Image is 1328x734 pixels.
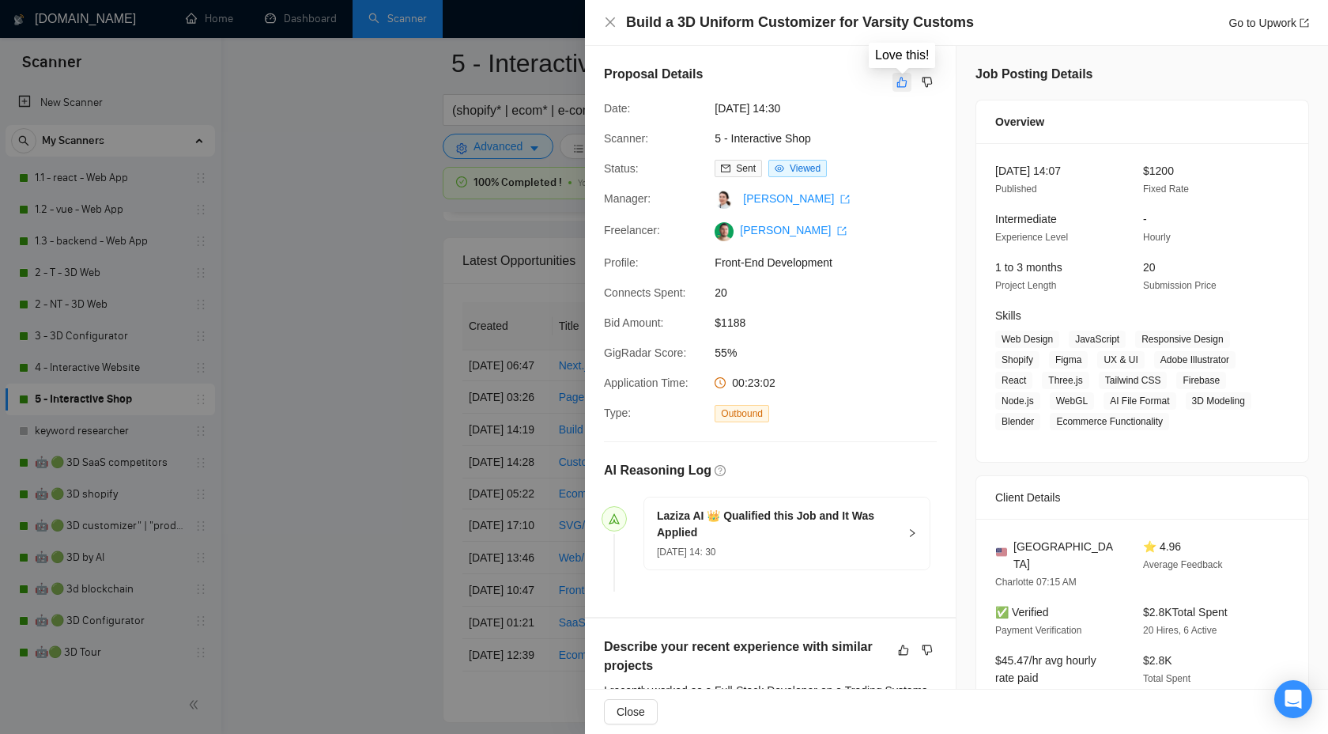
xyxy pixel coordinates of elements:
span: Three.js [1042,372,1088,389]
span: [GEOGRAPHIC_DATA] [1013,538,1118,573]
span: Sent [736,163,756,174]
span: Intermediate [995,213,1057,225]
span: Front-End Development [715,254,952,271]
h4: Build a 3D Uniform Customizer for Varsity Customs [626,13,974,32]
span: 20 [1143,261,1156,274]
span: 55% [715,344,952,361]
span: $1200 [1143,165,1174,177]
span: Tailwind CSS [1099,372,1168,389]
span: Overview [995,113,1044,131]
span: mail [721,164,730,173]
h5: Proposal Details [604,65,703,84]
span: [DATE] 14: 30 [657,547,715,558]
span: right [907,528,917,538]
div: Open Intercom Messenger [1274,680,1312,718]
span: ✅ Verified [995,606,1049,619]
h5: Laziza AI 👑 Qualified this Job and It Was Applied [657,508,898,541]
span: Ecommerce Functionality [1050,413,1169,430]
span: Published [995,183,1037,195]
span: UX & UI [1097,351,1144,369]
button: dislike [918,73,937,92]
span: dislike [922,76,933,89]
span: Fixed Rate [1143,183,1189,195]
span: Experience Level [995,232,1068,243]
span: WebGL [1050,392,1094,410]
div: Client Details [995,476,1289,519]
span: 20 Hires, 6 Active [1143,625,1217,636]
span: Application Time: [604,376,689,389]
a: [PERSON_NAME] export [743,192,850,205]
span: Date: [604,102,630,115]
span: 5 - Interactive Shop [715,130,952,147]
h5: AI Reasoning Log [604,461,711,480]
span: Shopify [995,351,1039,369]
span: Node.js [995,392,1040,410]
span: Web Design [995,331,1059,348]
span: Freelancer: [604,224,660,236]
span: 20 [715,284,952,301]
span: Manager: [604,192,651,205]
span: like [898,644,909,656]
span: AI File Format [1104,392,1175,410]
h5: Job Posting Details [975,65,1092,84]
span: export [837,226,847,236]
span: $2.8K Total Spent [1143,606,1228,619]
button: like [894,641,913,660]
span: Submission Price [1143,280,1217,291]
img: c19XE3w0epIHQgcZIWXs_O0gUmgqNeNG2BxQ6AYB2HcoNMZK8zN2VHh97rwr70JxZL [715,222,734,241]
span: send [609,513,620,524]
span: export [1300,18,1309,28]
span: $1188 [715,314,952,331]
button: like [892,73,911,92]
span: Payment Verification [995,625,1081,636]
span: Adobe Illustrator [1154,351,1236,369]
span: dislike [922,644,933,656]
span: Connects Spent: [604,286,686,299]
span: Blender [995,413,1040,430]
span: Average Feedback [1143,559,1223,570]
span: Outbound [715,405,769,422]
span: 00:23:02 [732,376,775,389]
div: Love this! [875,47,929,62]
span: Profile: [604,256,639,269]
button: dislike [918,641,937,660]
span: Responsive Design [1135,331,1229,348]
span: [DATE] 14:30 [715,100,952,117]
span: - [1143,213,1147,225]
span: eye [775,164,784,173]
span: Firebase [1176,372,1226,389]
span: Status: [604,162,639,175]
span: like [896,76,907,89]
a: [PERSON_NAME] export [740,224,847,236]
span: [DATE] 14:07 [995,165,1061,177]
span: 3D Modeling [1186,392,1251,410]
span: Scanner: [604,132,648,145]
span: Figma [1049,351,1088,369]
span: $45.47/hr avg hourly rate paid [995,654,1096,684]
span: Close [617,703,645,721]
span: Skills [995,309,1021,322]
span: Viewed [790,163,821,174]
span: Bid Amount: [604,316,664,329]
span: Total Spent [1143,673,1190,684]
span: clock-circle [715,377,726,388]
span: export [840,195,850,204]
span: ⭐ 4.96 [1143,540,1181,553]
span: question-circle [715,465,726,476]
span: React [995,372,1032,389]
span: Charlotte 07:15 AM [995,577,1077,588]
button: Close [604,699,658,725]
span: JavaScript [1069,331,1126,348]
button: Close [604,16,617,29]
span: Type: [604,407,631,419]
span: Project Length [995,280,1056,291]
span: GigRadar Score: [604,346,686,359]
a: Go to Upworkexport [1228,17,1309,29]
span: Hourly [1143,232,1171,243]
span: close [604,16,617,28]
img: 🇺🇸 [996,547,1007,558]
span: $2.8K [1143,654,1172,667]
span: 1 to 3 months [995,261,1062,274]
h5: Describe your recent experience with similar projects [604,638,887,675]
